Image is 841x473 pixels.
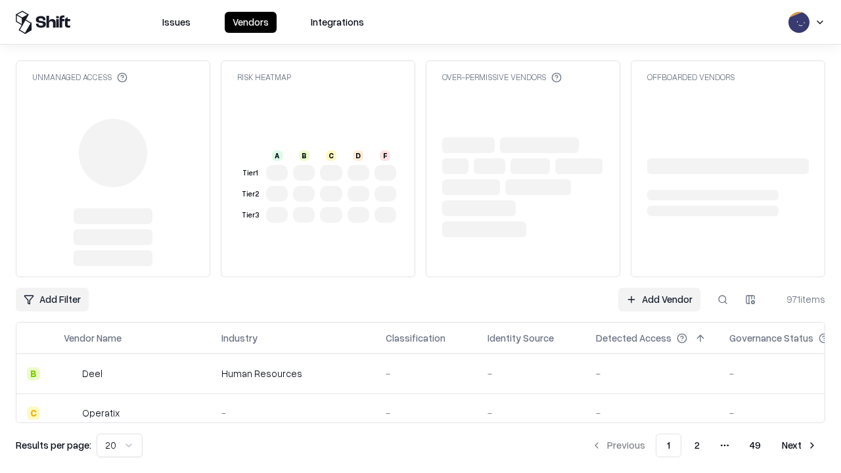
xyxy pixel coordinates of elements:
img: Operatix [64,407,77,420]
div: Human Resources [221,367,365,380]
div: Vendor Name [64,331,122,345]
button: Vendors [225,12,277,33]
button: 2 [684,434,710,457]
img: Deel [64,367,77,380]
div: - [488,367,575,380]
a: Add Vendor [618,288,700,311]
div: C [326,150,336,161]
div: Unmanaged Access [32,72,127,83]
div: 971 items [773,292,825,306]
div: Over-Permissive Vendors [442,72,562,83]
div: Risk Heatmap [237,72,291,83]
div: C [27,407,40,420]
button: 49 [739,434,771,457]
div: Industry [221,331,258,345]
div: Identity Source [488,331,554,345]
div: Detected Access [596,331,671,345]
div: Classification [386,331,445,345]
button: 1 [656,434,681,457]
div: Governance Status [729,331,813,345]
div: - [386,367,466,380]
div: B [27,367,40,380]
div: Operatix [82,406,120,420]
div: - [596,367,708,380]
div: Tier 1 [240,168,261,179]
div: - [386,406,466,420]
div: - [596,406,708,420]
div: Tier 2 [240,189,261,200]
div: Deel [82,367,102,380]
button: Issues [154,12,198,33]
nav: pagination [583,434,825,457]
div: B [299,150,309,161]
div: F [380,150,390,161]
div: Tier 3 [240,210,261,221]
button: Next [774,434,825,457]
div: A [272,150,283,161]
button: Add Filter [16,288,89,311]
button: Integrations [303,12,372,33]
div: Offboarded Vendors [647,72,735,83]
div: D [353,150,363,161]
div: - [221,406,365,420]
p: Results per page: [16,438,91,452]
div: - [488,406,575,420]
